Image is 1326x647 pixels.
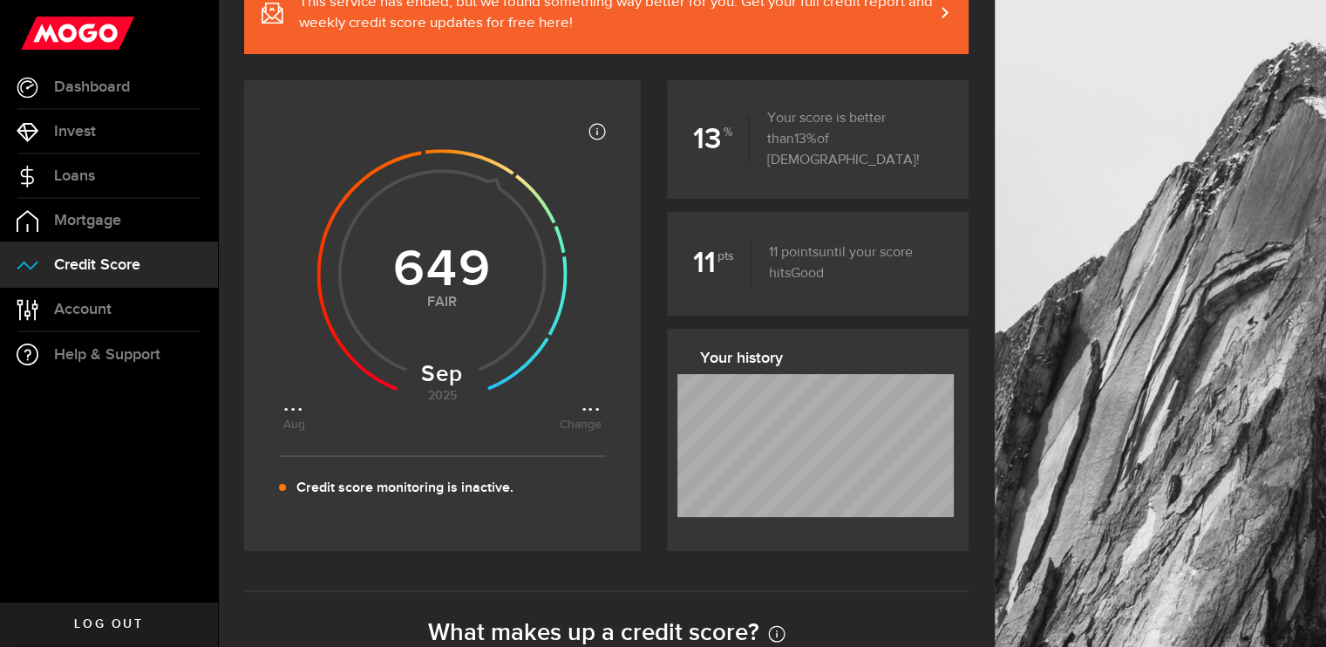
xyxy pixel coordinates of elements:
[74,618,143,630] span: Log out
[693,240,751,287] b: 11
[751,242,942,284] p: until your score hits
[14,7,66,59] button: Open LiveChat chat widget
[54,79,130,95] span: Dashboard
[693,116,750,163] b: 13
[54,347,160,363] span: Help & Support
[54,257,140,273] span: Credit Score
[791,267,824,281] span: Good
[54,213,121,228] span: Mortgage
[700,344,948,372] h3: Your history
[750,108,942,171] p: Your score is better than of [DEMOGRAPHIC_DATA]!
[244,618,969,647] h2: What makes up a credit score?
[54,124,96,140] span: Invest
[54,168,95,184] span: Loans
[794,133,817,146] span: 13
[769,246,819,260] span: 11 points
[54,302,112,317] span: Account
[296,478,513,499] p: Credit score monitoring is inactive.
